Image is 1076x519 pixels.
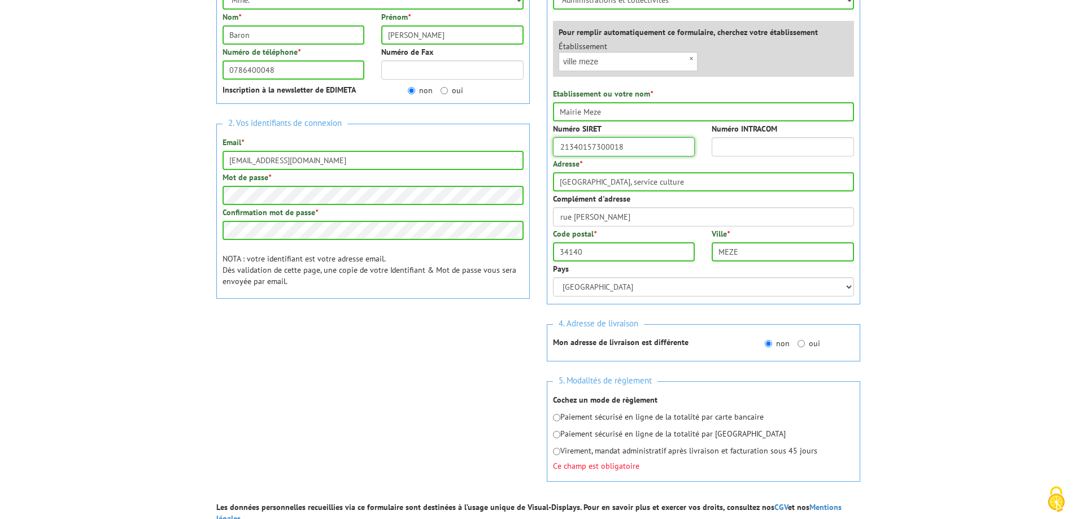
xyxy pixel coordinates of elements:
label: Numéro INTRACOM [712,123,777,134]
label: Confirmation mot de passe [223,207,318,218]
label: Mot de passe [223,172,271,183]
input: oui [441,87,448,94]
label: Email [223,137,244,148]
input: non [765,340,772,347]
label: Code postal [553,228,596,239]
p: Paiement sécurisé en ligne de la totalité par carte bancaire [553,411,854,422]
input: non [408,87,415,94]
label: Pays [553,263,569,274]
label: Nom [223,11,241,23]
iframe: reCAPTCHA [216,319,388,363]
label: Ville [712,228,730,239]
span: Ce champ est obligatoire [553,462,854,470]
div: Établissement [550,41,707,71]
label: Complément d'adresse [553,193,630,204]
span: 4. Adresse de livraison [553,316,644,332]
label: Etablissement ou votre nom [553,88,653,99]
label: oui [798,338,820,349]
p: NOTA : votre identifiant est votre adresse email. Dès validation de cette page, une copie de votr... [223,253,524,287]
button: Cookies (fenêtre modale) [1036,481,1076,519]
span: 2. Vos identifiants de connexion [223,116,347,131]
input: oui [798,340,805,347]
span: 5. Modalités de règlement [553,373,657,389]
span: × [685,52,698,66]
label: Pour remplir automatiquement ce formulaire, cherchez votre établissement [559,27,818,38]
strong: Mon adresse de livraison est différente [553,337,689,347]
img: Cookies (fenêtre modale) [1042,485,1070,513]
label: Numéro de téléphone [223,46,300,58]
label: non [765,338,790,349]
p: Virement, mandat administratif après livraison et facturation sous 45 jours [553,445,854,456]
strong: Cochez un mode de règlement [553,395,657,405]
p: Paiement sécurisé en ligne de la totalité par [GEOGRAPHIC_DATA] [553,428,854,439]
label: non [408,85,433,96]
label: Adresse [553,158,582,169]
label: Numéro de Fax [381,46,433,58]
label: Prénom [381,11,411,23]
label: oui [441,85,463,96]
a: CGV [774,502,788,512]
strong: Inscription à la newsletter de EDIMETA [223,85,356,95]
label: Numéro SIRET [553,123,602,134]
